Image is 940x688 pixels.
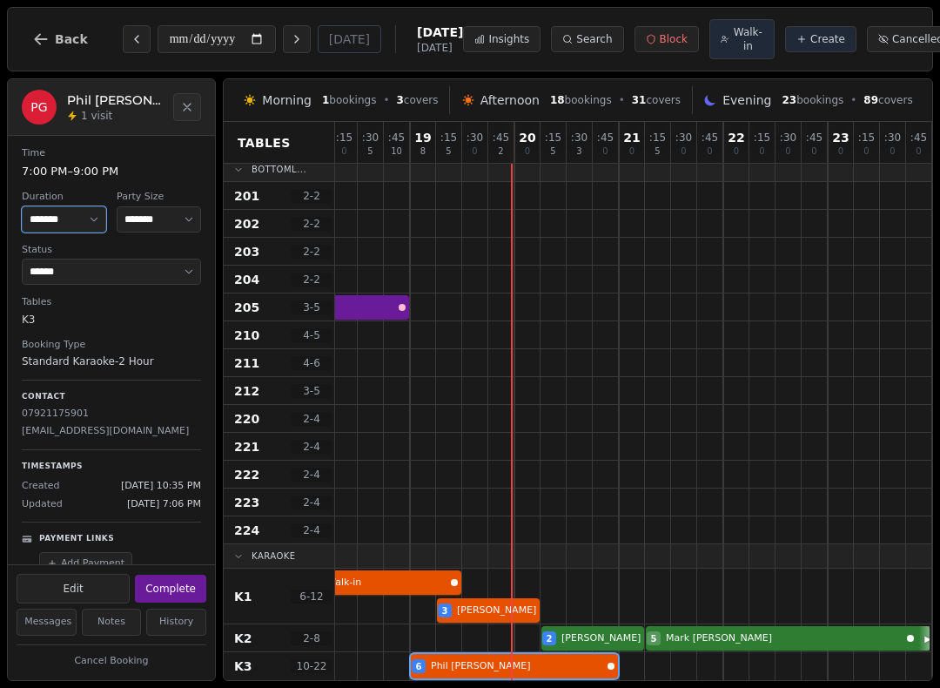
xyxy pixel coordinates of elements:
[234,187,259,205] span: 201
[291,356,332,370] span: 4 - 6
[675,132,692,143] span: : 30
[811,147,816,156] span: 0
[291,384,332,398] span: 3 - 5
[782,94,797,106] span: 23
[22,295,201,310] dt: Tables
[341,147,346,156] span: 0
[838,147,843,156] span: 0
[709,19,775,59] button: Walk-in
[858,132,875,143] span: : 15
[22,190,106,205] dt: Duration
[551,26,623,52] button: Search
[362,132,379,143] span: : 30
[252,163,306,176] span: Bottoml...
[22,497,63,512] span: Updated
[806,132,822,143] span: : 45
[22,338,201,353] dt: Booking Type
[480,91,540,109] span: Afternoon
[234,658,252,675] span: K3
[234,588,252,605] span: K1
[234,630,252,647] span: K2
[396,93,438,107] span: covers
[619,93,625,107] span: •
[728,132,744,144] span: 22
[234,299,259,316] span: 205
[707,147,712,156] span: 0
[291,496,332,509] span: 2 - 4
[467,132,483,143] span: : 30
[291,300,332,314] span: 3 - 5
[22,424,201,439] p: [EMAIL_ADDRESS][DOMAIN_NAME]
[850,93,856,107] span: •
[488,32,529,46] span: Insights
[463,26,540,52] button: Insights
[550,147,555,156] span: 5
[22,146,201,161] dt: Time
[733,25,763,53] span: Walk-in
[571,132,587,143] span: : 30
[632,94,647,106] span: 31
[121,479,201,494] span: [DATE] 10:35 PM
[318,25,381,53] button: [DATE]
[545,132,561,143] span: : 15
[916,147,921,156] span: 0
[234,410,259,428] span: 220
[634,26,699,52] button: Block
[734,147,739,156] span: 0
[417,41,463,55] span: [DATE]
[234,466,259,483] span: 222
[39,552,132,576] button: Add Payment
[18,18,102,60] button: Back
[67,91,163,109] h2: Phil [PERSON_NAME]
[291,468,332,482] span: 2 - 4
[440,132,457,143] span: : 15
[291,412,332,426] span: 2 - 4
[832,132,849,144] span: 23
[367,147,373,156] span: 5
[22,354,201,369] dd: Standard Karaoke-2 Hour
[173,93,201,121] button: Close
[291,245,332,259] span: 2 - 2
[291,631,332,645] span: 2 - 8
[525,147,530,156] span: 0
[414,132,431,144] span: 19
[472,147,477,156] span: 0
[547,632,553,645] span: 2
[681,147,686,156] span: 0
[602,147,608,156] span: 0
[498,147,503,156] span: 2
[863,93,912,107] span: covers
[22,391,201,403] p: Contact
[576,147,581,156] span: 3
[234,271,259,288] span: 204
[291,659,332,673] span: 10 - 22
[22,479,60,494] span: Created
[649,132,666,143] span: : 15
[910,132,927,143] span: : 45
[283,25,311,53] button: Next day
[55,33,88,45] span: Back
[252,550,296,563] span: Karaoke
[383,93,389,107] span: •
[396,94,403,106] span: 3
[702,132,718,143] span: : 45
[234,215,259,233] span: 202
[291,217,332,231] span: 2 - 2
[336,132,352,143] span: : 15
[322,93,376,107] span: bookings
[493,132,509,143] span: : 45
[234,522,259,539] span: 224
[623,132,640,144] span: 21
[17,651,206,672] button: Cancel Booking
[388,132,405,143] span: : 45
[660,32,688,46] span: Block
[561,631,723,646] span: [PERSON_NAME] [PERSON_NAME]
[629,147,634,156] span: 0
[420,147,426,156] span: 8
[754,132,770,143] span: : 15
[146,609,206,636] button: History
[291,273,332,287] span: 2 - 2
[81,109,112,123] span: 1 visit
[785,147,790,156] span: 0
[234,354,259,372] span: 211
